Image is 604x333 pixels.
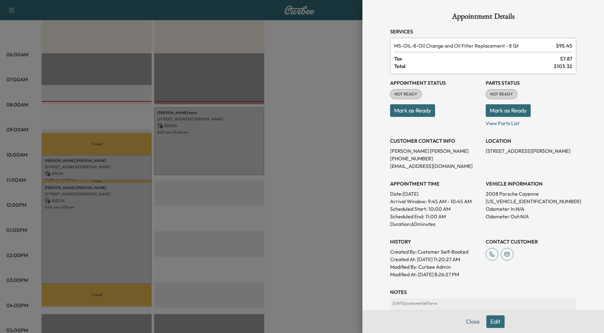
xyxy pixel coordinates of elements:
[390,238,481,245] h3: History
[486,190,576,198] p: 2008 Porsche Cayenne
[390,162,481,170] p: [EMAIL_ADDRESS][DOMAIN_NAME]
[560,55,572,62] span: $ 7.87
[390,28,576,35] h3: Services
[390,220,481,228] p: Duration: 60 minutes
[390,255,481,263] p: Created At : [DATE] 11:20:27 AM
[394,42,553,49] span: Oil Change and Oil Filter Replacement - 8 Qt
[486,147,576,155] p: [STREET_ADDRESS][PERSON_NAME]
[486,137,576,145] h3: LOCATION
[390,104,435,117] button: Mark as Ready
[390,79,481,87] h3: Appointment Status
[554,62,572,70] span: $ 103.32
[390,155,481,162] p: [PHONE_NUMBER]
[390,205,427,213] p: Scheduled Start:
[390,147,481,155] p: [PERSON_NAME] [PERSON_NAME]
[390,288,576,296] h3: NOTES
[462,315,484,328] button: Close
[486,213,576,220] p: Odometer Out: N/A
[394,55,560,62] span: Tax
[391,91,421,97] span: NOT READY
[486,315,505,328] button: Edit
[486,117,576,127] p: View Parts List
[393,301,574,306] p: [DATE] | customerSelfServe
[428,205,450,213] p: 10:00 AM
[486,198,576,205] p: [US_VEHICLE_IDENTIFICATION_NUMBER]
[390,13,576,23] h1: Appointment Details
[390,263,481,271] p: Modified By : Curbee Admin
[390,198,481,205] p: Arrival Window:
[428,198,472,205] span: 9:45 AM - 10:45 AM
[390,190,481,198] p: Date: [DATE]
[556,42,572,49] span: $ 95.45
[486,79,576,87] h3: Parts Status
[486,91,517,97] span: NOT READY
[394,62,554,70] span: Total
[486,205,576,213] p: Odometer In: N/A
[486,180,576,187] h3: VEHICLE INFORMATION
[486,238,576,245] h3: CONTACT CUSTOMER
[390,137,481,145] h3: CUSTOMER CONTACT INFO
[390,213,424,220] p: Scheduled End:
[390,271,481,278] p: Modified At : [DATE] 8:26:27 PM
[390,180,481,187] h3: APPOINTMENT TIME
[425,213,446,220] p: 11:00 AM
[390,248,481,255] p: Created By : Customer Self-Booked
[486,104,531,117] button: Mark as Ready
